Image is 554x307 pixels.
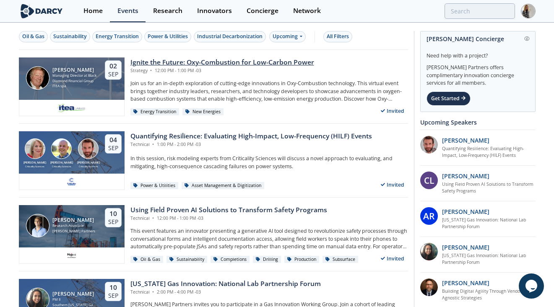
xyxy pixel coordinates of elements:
[194,31,266,42] button: Industrial Decarbonization
[442,243,489,252] p: [PERSON_NAME]
[182,108,224,116] div: New Energies
[377,253,408,264] div: Invited
[377,106,408,116] div: Invited
[420,136,438,153] img: 90f9c750-37bc-4a35-8c39-e7b0554cf0e9
[420,207,438,225] div: AR
[48,161,75,165] div: [PERSON_NAME]
[420,172,438,189] div: CL
[22,33,44,40] div: Oil & Gas
[197,33,263,40] div: Industrial Decarbonization
[521,4,536,18] img: Profile
[197,8,232,14] div: Innovators
[420,115,536,130] div: Upcoming Speakers
[327,33,349,40] div: All Filters
[293,8,321,14] div: Network
[48,165,75,168] div: Criticality Sciences
[108,136,118,144] div: 04
[323,31,352,42] button: All Filters
[26,214,49,237] img: Juan Mayol
[253,256,281,263] div: Drilling
[108,210,118,218] div: 10
[420,243,438,260] img: P3oGsdP3T1ZY1PVH95Iw
[211,256,250,263] div: Completions
[130,57,314,68] div: Ignite the Future: Oxy-Combustion for Low-Carbon Power
[130,289,321,296] div: Technical 2:00 PM - 4:00 PM -03
[420,278,438,296] img: 48404825-f0c3-46ee-9294-8fbfebb3d474
[130,279,321,289] div: [US_STATE] Gas Innovation: National Lab Partnership Forum
[130,80,408,103] p: Join us for an in-depth exploration of cutting-edge innovations in Oxy-Combustion technology. Thi...
[19,205,408,264] a: Juan Mayol [PERSON_NAME] Research Associate [PERSON_NAME] Partners 10 Sep Using Field Proven AI S...
[52,291,97,297] div: [PERSON_NAME]
[52,73,97,83] div: Managing Director at Black Diamond Financial Group
[130,131,372,141] div: Quantifying Resilience: Evaluating High-Impact, Low-Frequency (HILF) Events
[26,66,49,90] img: Patrick Imeson
[151,141,156,147] span: •
[247,8,278,14] div: Concierge
[151,289,156,295] span: •
[269,31,306,42] div: Upcoming
[130,141,372,148] div: Technical 1:00 PM - 2:00 PM -03
[96,33,139,40] div: Energy Transition
[19,131,408,190] a: Susan Ginsburg [PERSON_NAME] Criticality Sciences Ben Ruddell [PERSON_NAME] Criticality Sciences ...
[22,161,49,165] div: [PERSON_NAME]
[108,292,118,299] div: Sep
[442,252,536,266] a: [US_STATE] Gas Innovation: National Lab Partnership Forum
[442,217,536,230] a: [US_STATE] Gas Innovation: National Lab Partnership Forum
[377,180,408,190] div: Invited
[108,62,118,70] div: 02
[19,57,408,116] a: Patrick Imeson [PERSON_NAME] Managing Director at Black Diamond Financial Group ITEA spa 02 Sep I...
[427,31,529,46] div: [PERSON_NAME] Concierge
[83,8,103,14] div: Home
[117,8,138,14] div: Events
[52,223,95,229] div: Research Associate
[130,215,327,222] div: Technical 12:00 PM - 1:00 PM -03
[52,229,95,234] div: [PERSON_NAME] Partners
[144,31,191,42] button: Power & Utilities
[66,250,77,260] img: c99e3ca0-ae72-4bf9-a710-a645b1189d83
[66,177,77,187] img: f59c13b7-8146-4c0f-b540-69d0cf6e4c34
[108,70,118,78] div: Sep
[442,136,489,145] p: [PERSON_NAME]
[130,108,179,116] div: Energy Transition
[442,278,489,287] p: [PERSON_NAME]
[153,8,182,14] div: Research
[442,207,489,216] p: [PERSON_NAME]
[427,91,471,106] div: Get Started
[284,256,320,263] div: Production
[442,181,536,195] a: Using Field Proven AI Solutions to Transform Safety Programs
[442,172,489,180] p: [PERSON_NAME]
[130,155,408,170] p: In this session, risk modeling experts from Criticality Sciences will discuss a novel approach to...
[51,138,72,159] img: Ben Ruddell
[52,67,97,73] div: [PERSON_NAME]
[75,161,102,165] div: [PERSON_NAME]
[19,31,48,42] button: Oil & Gas
[52,83,97,89] div: ITEA spa
[52,217,95,223] div: [PERSON_NAME]
[148,33,188,40] div: Power & Utilities
[19,4,65,18] img: logo-wide.svg
[108,284,118,292] div: 10
[130,182,179,190] div: Power & Utilities
[92,31,142,42] button: Energy Transition
[182,182,265,190] div: Asset Management & Digitization
[53,33,87,40] div: Sustainability
[57,103,86,113] img: e2203200-5b7a-4eed-a60e-128142053302
[427,46,529,60] div: Need help with a project?
[525,36,529,41] img: information.svg
[25,138,45,159] img: Susan Ginsburg
[323,256,359,263] div: Subsurface
[130,256,164,263] div: Oil & Gas
[442,146,536,159] a: Quantifying Resilience: Evaluating High-Impact, Low-Frequency (HILF) Events
[151,215,156,221] span: •
[130,68,314,74] div: Strategy 12:00 PM - 1:00 PM -03
[445,3,515,19] input: Advanced Search
[442,288,536,302] a: Building Digital Agility Through Vendor Agnostic Strategies
[149,68,153,73] span: •
[78,138,99,159] img: Ross Dakin
[50,31,90,42] button: Sustainability
[108,144,118,152] div: Sep
[130,205,327,215] div: Using Field Proven AI Solutions to Transform Safety Programs
[22,165,49,168] div: Criticality Sciences
[75,165,102,168] div: Criticality Sciences
[108,218,118,226] div: Sep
